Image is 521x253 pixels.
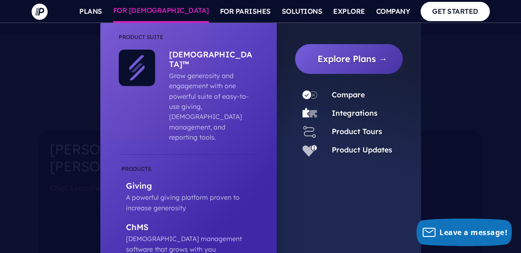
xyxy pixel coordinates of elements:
[169,71,254,143] p: Grow generosity and engagement with one powerful suite of easy-to-use giving, [DEMOGRAPHIC_DATA] ...
[295,143,324,157] a: Product Updates - Icon
[302,88,317,102] img: Compare - Icon
[295,88,324,102] a: Compare - Icon
[332,145,392,154] a: Product Updates
[126,181,258,192] p: Giving
[119,164,258,214] a: Giving A powerful giving platform proven to increase generosity
[302,143,317,157] img: Product Updates - Icon
[169,50,254,71] p: [DEMOGRAPHIC_DATA]™
[126,222,258,234] p: ChMS
[421,2,490,21] a: GET STARTED
[119,50,155,86] img: ChurchStaq™ - Icon
[417,219,512,246] button: Leave a message!
[295,106,324,121] a: Integrations - Icon
[119,32,258,50] li: Product Suite
[126,192,258,213] p: A powerful giving platform proven to increase generosity
[332,127,382,136] a: Product Tours
[295,124,324,139] a: Product Tours - Icon
[302,44,403,74] a: Explore Plans →
[302,106,317,121] img: Integrations - Icon
[439,227,507,237] span: Leave a message!
[332,90,365,99] a: Compare
[332,108,378,118] a: Integrations
[302,124,317,139] img: Product Tours - Icon
[155,50,254,143] a: [DEMOGRAPHIC_DATA]™ Grow generosity and engagement with one powerful suite of easy-to-use giving,...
